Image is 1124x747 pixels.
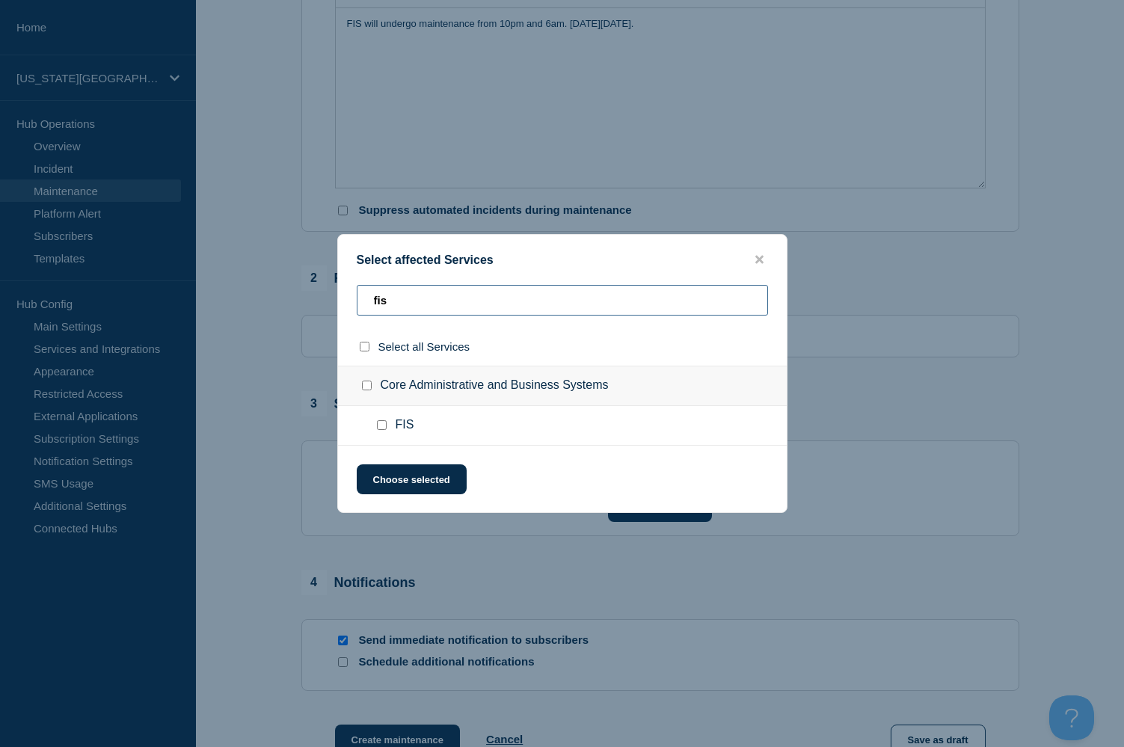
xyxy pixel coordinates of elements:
[362,381,372,390] input: Core Administrative and Business Systems checkbox
[751,253,768,267] button: close button
[396,418,414,433] span: FIS
[357,464,467,494] button: Choose selected
[357,285,768,316] input: Search
[377,420,387,430] input: FIS checkbox
[338,253,787,267] div: Select affected Services
[360,342,369,351] input: select all checkbox
[338,366,787,406] div: Core Administrative and Business Systems
[378,340,470,353] span: Select all Services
